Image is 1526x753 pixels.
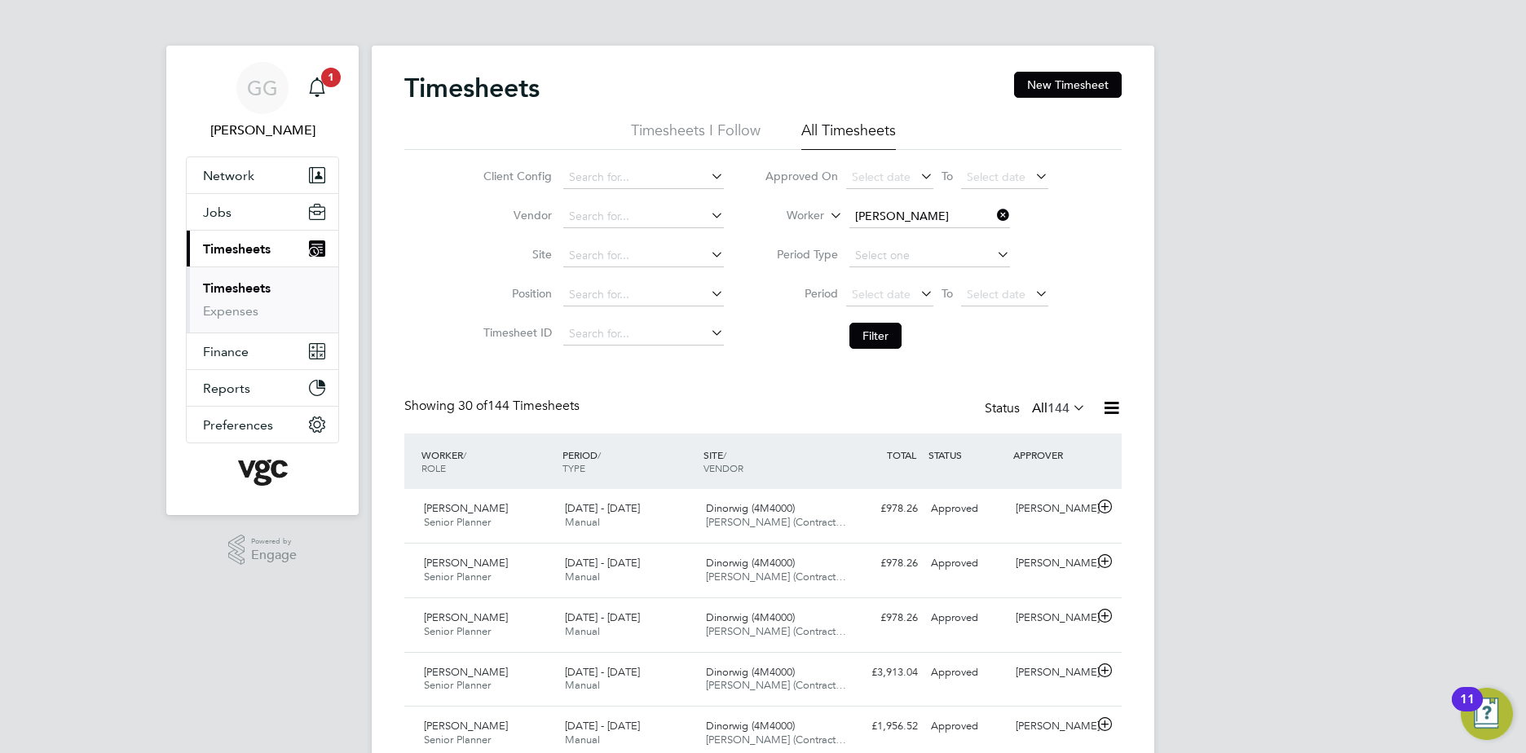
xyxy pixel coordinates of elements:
[840,713,924,740] div: £1,956.52
[723,448,726,461] span: /
[924,440,1009,469] div: STATUS
[924,659,1009,686] div: Approved
[967,170,1025,184] span: Select date
[424,570,491,583] span: Senior Planner
[937,283,958,304] span: To
[887,448,916,461] span: TOTAL
[703,461,743,474] span: VENDOR
[1009,550,1094,577] div: [PERSON_NAME]
[565,733,600,746] span: Manual
[706,570,846,583] span: [PERSON_NAME] (Contract…
[706,624,846,638] span: [PERSON_NAME] (Contract…
[479,325,552,340] label: Timesheet ID
[251,535,297,548] span: Powered by
[186,121,339,140] span: Gauri Gautam
[424,624,491,638] span: Senior Planner
[1009,713,1094,740] div: [PERSON_NAME]
[967,287,1025,302] span: Select date
[203,303,258,319] a: Expenses
[424,556,508,570] span: [PERSON_NAME]
[706,610,795,624] span: Dinorwig (4M4000)
[985,398,1089,421] div: Status
[186,460,339,486] a: Go to home page
[840,605,924,632] div: £978.26
[765,169,838,183] label: Approved On
[424,719,508,733] span: [PERSON_NAME]
[1014,72,1122,98] button: New Timesheet
[849,323,902,349] button: Filter
[565,501,640,515] span: [DATE] - [DATE]
[424,665,508,679] span: [PERSON_NAME]
[203,417,273,433] span: Preferences
[699,440,840,482] div: SITE
[203,241,271,257] span: Timesheets
[421,461,446,474] span: ROLE
[247,77,278,99] span: GG
[1009,605,1094,632] div: [PERSON_NAME]
[417,440,558,482] div: WORKER
[563,244,724,267] input: Search for...
[203,381,250,396] span: Reports
[301,62,333,114] a: 1
[565,515,600,529] span: Manual
[706,678,846,692] span: [PERSON_NAME] (Contract…
[562,461,585,474] span: TYPE
[479,247,552,262] label: Site
[631,121,761,150] li: Timesheets I Follow
[563,284,724,306] input: Search for...
[1460,699,1475,720] div: 11
[424,610,508,624] span: [PERSON_NAME]
[840,550,924,577] div: £978.26
[849,244,1010,267] input: Select one
[565,665,640,679] span: [DATE] - [DATE]
[751,208,824,224] label: Worker
[187,407,338,443] button: Preferences
[203,344,249,359] span: Finance
[937,165,958,187] span: To
[706,515,846,529] span: [PERSON_NAME] (Contract…
[404,72,540,104] h2: Timesheets
[924,550,1009,577] div: Approved
[565,719,640,733] span: [DATE] - [DATE]
[166,46,359,515] nav: Main navigation
[187,157,338,193] button: Network
[565,678,600,692] span: Manual
[563,166,724,189] input: Search for...
[187,333,338,369] button: Finance
[187,370,338,406] button: Reports
[840,495,924,522] div: £978.26
[479,169,552,183] label: Client Config
[228,535,298,566] a: Powered byEngage
[1009,440,1094,469] div: APPROVER
[1461,688,1513,740] button: Open Resource Center, 11 new notifications
[424,733,491,746] span: Senior Planner
[238,460,288,486] img: vgcgroup-logo-retina.png
[203,205,232,220] span: Jobs
[187,194,338,230] button: Jobs
[840,659,924,686] div: £3,913.04
[852,170,911,184] span: Select date
[801,121,896,150] li: All Timesheets
[565,624,600,638] span: Manual
[563,323,724,346] input: Search for...
[563,205,724,228] input: Search for...
[203,280,271,296] a: Timesheets
[558,440,699,482] div: PERIOD
[1047,400,1070,416] span: 144
[187,266,338,332] div: Timesheets
[479,208,552,222] label: Vendor
[706,733,846,746] span: [PERSON_NAME] (Contract…
[852,287,911,302] span: Select date
[565,556,640,570] span: [DATE] - [DATE]
[598,448,601,461] span: /
[765,247,838,262] label: Period Type
[1032,400,1086,416] label: All
[565,610,640,624] span: [DATE] - [DATE]
[765,286,838,301] label: Period
[924,713,1009,740] div: Approved
[1009,495,1094,522] div: [PERSON_NAME]
[706,719,795,733] span: Dinorwig (4M4000)
[479,286,552,301] label: Position
[849,205,1010,228] input: Search for...
[251,548,297,562] span: Engage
